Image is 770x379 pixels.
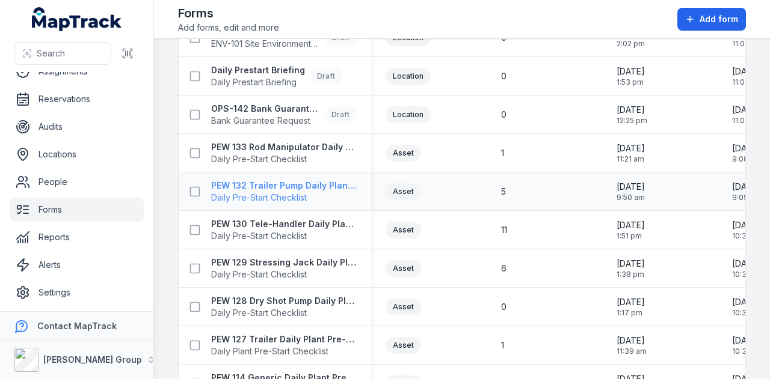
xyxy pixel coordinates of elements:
span: [DATE] [617,104,647,116]
span: [DATE] [617,219,645,231]
span: 11:07 am [732,39,762,49]
span: [DATE] [732,335,764,347]
span: Daily Pre-Start Checklist [211,230,357,242]
a: MapTrack [32,7,122,31]
time: 24/06/2025, 11:08:43 am [732,65,762,87]
span: 0 [501,70,507,82]
span: 0 [501,301,507,313]
span: 1 [501,339,504,351]
span: 5 [501,186,506,198]
span: 1 [501,147,504,159]
span: 11:08 am [732,77,762,87]
div: Asset [386,183,421,200]
span: 2:02 pm [617,39,645,49]
span: [DATE] [617,296,645,308]
span: 1:53 pm [617,77,645,87]
a: Forms [10,198,144,222]
a: Reservations [10,87,144,111]
span: [DATE] [617,335,647,347]
a: Locations [10,142,144,166]
span: 1:38 pm [617,270,645,279]
div: Asset [386,222,421,238]
span: [DATE] [732,181,761,193]
span: [DATE] [732,258,764,270]
a: PEW 128 Dry Shot Pump Daily Plant Pre-StartDaily Pre-Start Checklist [211,295,357,319]
a: PEW 132 Trailer Pump Daily Plant Pre-StartDaily Pre-Start Checklist [211,180,357,204]
span: 10:39 am [732,347,764,356]
a: PEW 129 Stressing Jack Daily Plant Pre-StartDaily Pre-Start Checklist [211,256,357,280]
span: 6 [501,262,507,274]
span: 11:39 am [617,347,647,356]
span: 9:09 am [732,193,761,202]
span: Daily Prestart Briefing [211,76,305,88]
a: PEW 127 Trailer Daily Plant Pre-StartDaily Plant Pre-Start Checklist [211,333,357,357]
a: People [10,170,144,194]
span: 11:08 am [732,116,762,126]
span: [DATE] [732,142,761,154]
a: PEW 133 Rod Manipulator Daily Plant Pre-StartDaily Pre-Start Checklist [211,141,357,165]
span: Add forms, edit and more. [178,22,281,34]
div: Asset [386,337,421,354]
span: [DATE] [732,65,762,77]
div: Asset [386,145,421,162]
div: Asset [386,260,421,277]
a: Reports [10,225,144,249]
span: [DATE] [617,258,645,270]
time: 11/07/2025, 10:39:33 am [732,335,764,356]
strong: Daily Prestart Briefing [211,64,305,76]
span: 1:17 pm [617,308,645,318]
strong: PEW 127 Trailer Daily Plant Pre-Start [211,333,357,345]
span: Daily Pre-Start Checklist [211,268,357,280]
time: 24/06/2025, 11:08:13 am [732,104,762,126]
time: 20/05/2025, 1:38:24 pm [617,258,645,279]
strong: Contact MapTrack [37,321,117,331]
span: [DATE] [617,65,645,77]
span: [DATE] [732,219,764,231]
span: Daily Pre-Start Checklist [211,192,357,204]
a: Alerts [10,253,144,277]
span: Add form [700,13,738,25]
time: 21/05/2025, 9:50:31 am [617,181,645,202]
strong: PEW 130 Tele-Handler Daily Plant Pre-Start [211,218,357,230]
time: 11/07/2025, 10:38:57 am [732,296,764,318]
strong: OPS-142 Bank Guarantee Request Form (HSBC) [211,103,319,115]
strong: PEW 133 Rod Manipulator Daily Plant Pre-Start [211,141,357,153]
span: 0 [501,109,507,121]
time: 11/07/2025, 10:38:17 am [732,258,764,279]
time: 21/05/2025, 11:21:47 am [617,142,645,164]
span: [DATE] [732,296,764,308]
span: Daily Plant Pre-Start Checklist [211,345,357,357]
time: 11/08/2025, 9:09:41 am [732,181,761,202]
span: 10:38 am [732,270,764,279]
a: Settings [10,280,144,305]
button: Search [14,42,111,65]
span: [DATE] [617,142,645,154]
span: Daily Pre-Start Checklist [211,307,357,319]
span: 11 [501,224,507,236]
div: Location [386,106,431,123]
span: 1:51 pm [617,231,645,241]
a: Audits [10,115,144,139]
span: 10:38 am [732,308,764,318]
strong: [PERSON_NAME] Group [43,354,142,365]
span: Search [37,47,65,59]
span: ENV-101 Site Environmental Inspection [211,38,319,50]
time: 02/06/2025, 1:53:13 pm [617,65,645,87]
strong: PEW 129 Stressing Jack Daily Plant Pre-Start [211,256,357,268]
a: Daily Prestart BriefingDaily Prestart BriefingDraft [211,64,342,88]
span: Daily Pre-Start Checklist [211,153,357,165]
a: OPS-142 Bank Guarantee Request Form (HSBC)Bank Guarantee RequestDraft [211,103,357,127]
div: Location [386,68,431,85]
time: 11/08/2025, 9:08:29 am [732,142,761,164]
time: 20/05/2025, 1:17:39 pm [617,296,645,318]
span: Bank Guarantee Request [211,115,319,127]
div: Draft [310,68,342,85]
span: 12:25 pm [617,116,647,126]
time: 11/07/2025, 10:37:36 am [732,219,764,241]
button: Add form [677,8,746,31]
div: Draft [324,106,357,123]
time: 02/06/2025, 12:25:55 pm [617,104,647,126]
span: 9:08 am [732,154,761,164]
span: 9:50 am [617,193,645,202]
strong: PEW 128 Dry Shot Pump Daily Plant Pre-Start [211,295,357,307]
